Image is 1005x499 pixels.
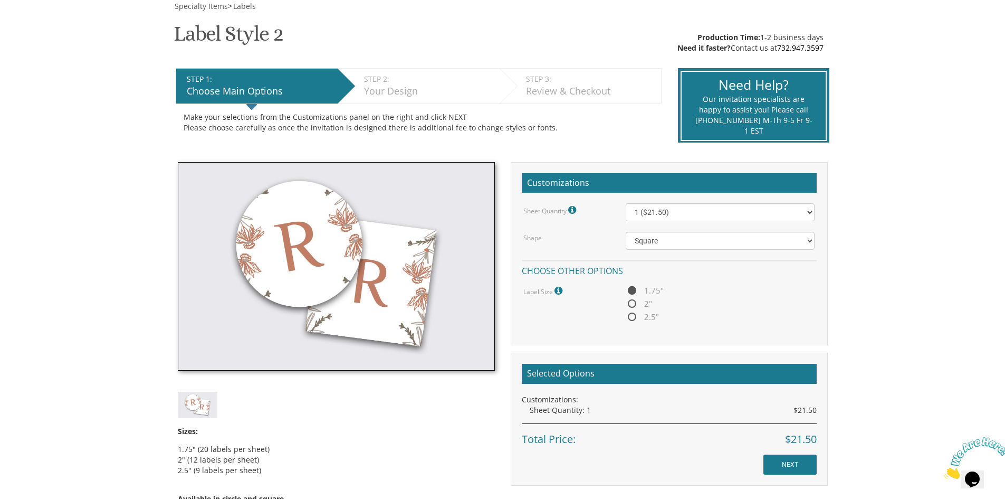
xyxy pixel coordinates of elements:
[184,112,654,133] div: Make your selections from the Customizations panel on the right and click NEXT Please choose care...
[364,84,494,98] div: Your Design
[178,444,495,455] li: 1.75" (20 labels per sheet)
[530,405,817,416] div: Sheet Quantity: 1
[522,173,817,193] h2: Customizations
[175,1,228,11] span: Specialty Items
[626,310,659,324] span: 2.5"
[178,455,495,465] li: 2" (12 labels per sheet)
[522,423,817,447] div: Total Price:
[695,94,812,136] div: Our invitation specialists are happy to assist you! Please call [PHONE_NUMBER] M-Th 9-5 Fr 9-1 EST
[178,162,495,371] img: label-style2.jpg
[364,74,494,84] div: STEP 2:
[785,432,817,447] span: $21.50
[522,364,817,384] h2: Selected Options
[777,43,824,53] a: 732.947.3597
[522,260,817,279] h4: Choose other options
[174,1,228,11] a: Specialty Items
[523,233,542,242] label: Shape
[793,405,817,416] span: $21.50
[178,465,495,476] li: 2.5" (9 labels per sheet)
[178,392,217,418] img: label-style2.jpg
[233,1,256,11] span: Labels
[940,433,1005,483] iframe: chat widget
[695,76,812,95] div: Need Help?
[174,22,283,53] h1: Label Style 2
[522,394,817,405] div: Customizations:
[677,32,824,53] p: 1-2 business days Contact us at
[526,84,656,98] div: Review & Checkout
[526,74,656,84] div: STEP 3:
[523,203,579,217] label: Sheet Quantity
[232,1,256,11] a: Labels
[228,1,256,11] span: >
[187,84,332,98] div: Choose Main Options
[523,284,565,298] label: Label Size
[187,74,332,84] div: STEP 1:
[697,32,760,42] span: Production Time:
[677,43,731,53] span: Need it faster?
[178,426,198,436] span: Sizes:
[626,284,664,297] span: 1.75"
[763,455,817,475] input: NEXT
[4,4,70,46] img: Chat attention grabber
[626,297,652,310] span: 2"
